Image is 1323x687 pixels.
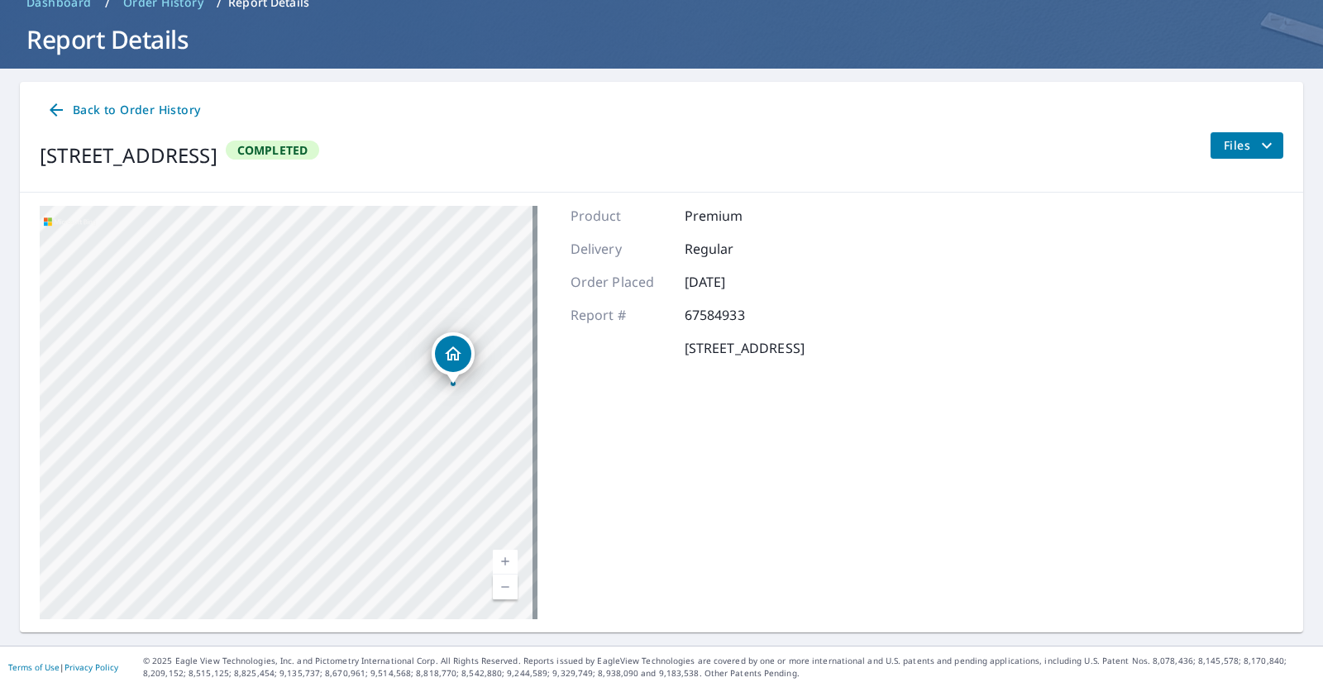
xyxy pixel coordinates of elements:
[571,305,670,325] p: Report #
[685,206,784,226] p: Premium
[1210,132,1283,159] button: filesDropdownBtn-67584933
[227,142,318,158] span: Completed
[493,550,518,575] a: Current Level 19, Zoom In
[685,272,784,292] p: [DATE]
[493,575,518,599] a: Current Level 19, Zoom Out
[143,655,1315,680] p: © 2025 Eagle View Technologies, Inc. and Pictometry International Corp. All Rights Reserved. Repo...
[64,661,118,673] a: Privacy Policy
[46,100,200,121] span: Back to Order History
[571,239,670,259] p: Delivery
[432,332,475,384] div: Dropped pin, building 1, Residential property, 10 Mill St Danvers, MA 01923
[571,272,670,292] p: Order Placed
[8,661,60,673] a: Terms of Use
[40,95,207,126] a: Back to Order History
[685,305,784,325] p: 67584933
[1224,136,1277,155] span: Files
[40,141,217,170] div: [STREET_ADDRESS]
[20,22,1303,56] h1: Report Details
[685,239,784,259] p: Regular
[571,206,670,226] p: Product
[685,338,805,358] p: [STREET_ADDRESS]
[8,662,118,672] p: |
